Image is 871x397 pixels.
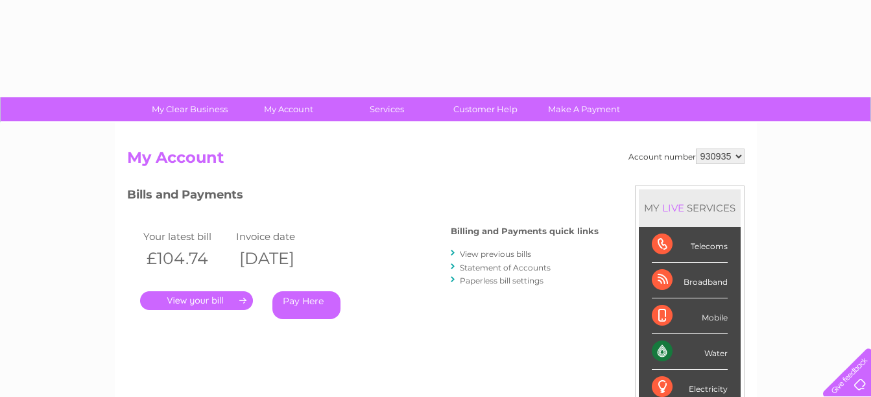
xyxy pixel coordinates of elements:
h4: Billing and Payments quick links [451,226,599,236]
div: Mobile [652,298,728,334]
a: My Clear Business [136,97,243,121]
div: Water [652,334,728,370]
a: Make A Payment [531,97,638,121]
h2: My Account [127,149,745,173]
a: Customer Help [432,97,539,121]
div: Account number [628,149,745,164]
div: MY SERVICES [639,189,741,226]
td: Your latest bill [140,228,233,245]
a: . [140,291,253,310]
th: £104.74 [140,245,233,272]
div: LIVE [660,202,687,214]
div: Telecoms [652,227,728,263]
a: Statement of Accounts [460,263,551,272]
div: Broadband [652,263,728,298]
a: Paperless bill settings [460,276,543,285]
a: View previous bills [460,249,531,259]
a: Services [333,97,440,121]
td: Invoice date [233,228,326,245]
th: [DATE] [233,245,326,272]
h3: Bills and Payments [127,186,599,208]
a: Pay Here [272,291,340,319]
a: My Account [235,97,342,121]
